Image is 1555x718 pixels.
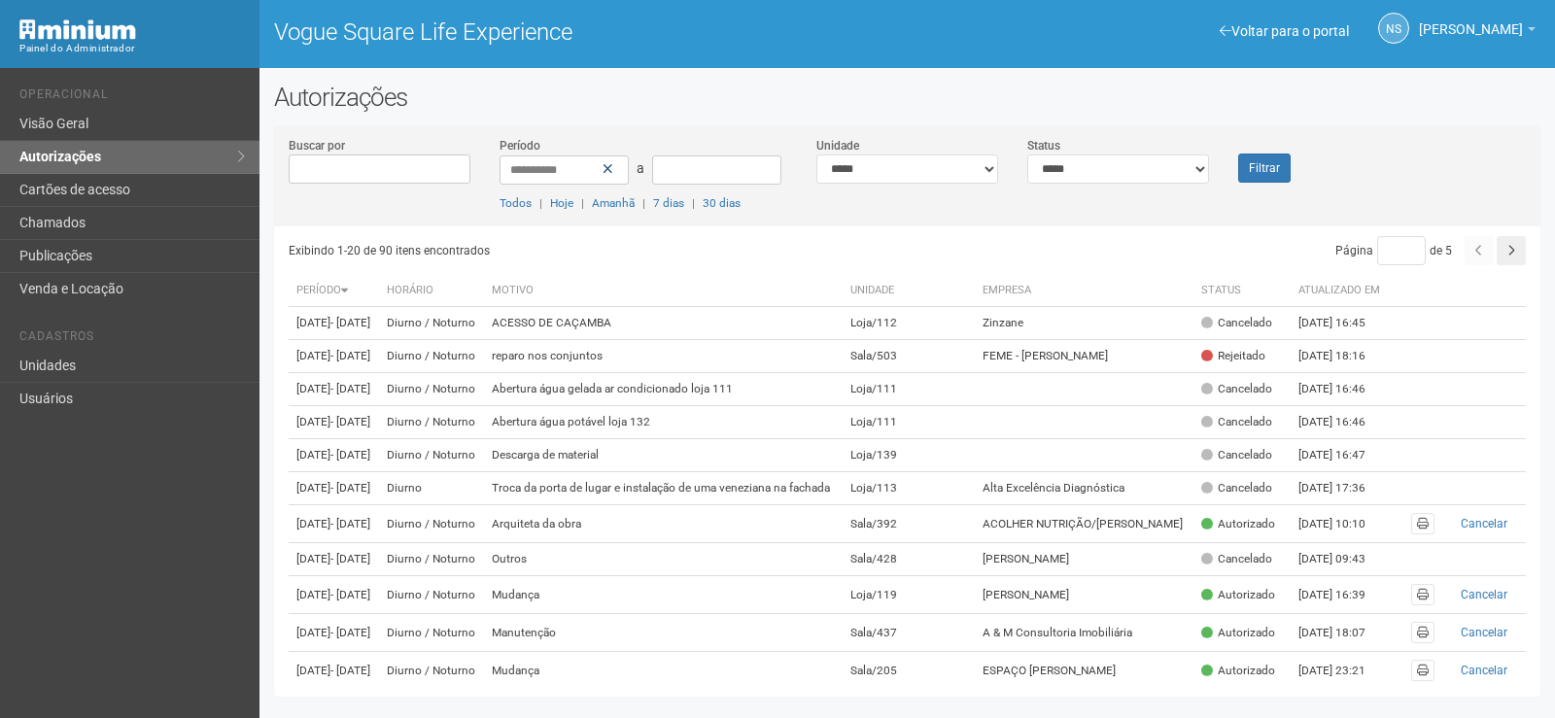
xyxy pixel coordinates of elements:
td: A & M Consultoria Imobiliária [975,614,1193,652]
td: [PERSON_NAME] [975,576,1193,614]
td: Manutenção [484,614,843,652]
td: Loja/119 [843,576,976,614]
td: Diurno / Noturno [379,373,484,406]
td: [DATE] [289,505,379,543]
span: | [642,196,645,210]
button: Cancelar [1450,584,1518,605]
label: Status [1027,137,1060,154]
td: Diurno / Noturno [379,439,484,472]
button: Filtrar [1238,154,1291,183]
td: Sala/392 [843,505,976,543]
td: Troca da porta de lugar e instalação de uma veneziana na fachada [484,472,843,505]
td: ESPAÇO [PERSON_NAME] [975,652,1193,690]
td: [DATE] 18:07 [1291,614,1398,652]
td: [DATE] 16:39 [1291,576,1398,614]
th: Período [289,275,379,307]
a: 30 dias [703,196,741,210]
td: [DATE] 16:46 [1291,373,1398,406]
td: [DATE] [289,373,379,406]
td: [DATE] [289,472,379,505]
span: - [DATE] [330,448,370,462]
span: | [581,196,584,210]
li: Operacional [19,87,245,108]
td: FEME - [PERSON_NAME] [975,340,1193,373]
td: Alta Excelência Diagnóstica [975,472,1193,505]
span: - [DATE] [330,664,370,677]
span: a [637,160,644,176]
th: Motivo [484,275,843,307]
a: Voltar para o portal [1220,23,1349,39]
td: [DATE] 16:46 [1291,406,1398,439]
span: - [DATE] [330,415,370,428]
th: Empresa [975,275,1193,307]
td: Diurno / Noturno [379,576,484,614]
td: Diurno / Noturno [379,614,484,652]
div: Cancelado [1201,551,1272,567]
li: Cadastros [19,329,245,350]
th: Unidade [843,275,976,307]
td: [DATE] [289,614,379,652]
td: Sala/503 [843,340,976,373]
span: - [DATE] [330,517,370,530]
div: Autorizado [1201,587,1275,603]
td: [PERSON_NAME] [975,543,1193,576]
th: Status [1193,275,1291,307]
div: Cancelado [1201,315,1272,331]
td: Loja/112 [843,307,976,340]
a: 7 dias [653,196,684,210]
td: Outros [484,543,843,576]
td: Diurno / Noturno [379,406,484,439]
img: Minium [19,19,136,40]
div: Autorizado [1201,516,1275,532]
td: Diurno / Noturno [379,652,484,690]
button: Cancelar [1450,660,1518,681]
div: Exibindo 1-20 de 90 itens encontrados [289,236,908,265]
td: Diurno / Noturno [379,307,484,340]
td: Diurno / Noturno [379,340,484,373]
td: [DATE] [289,652,379,690]
th: Horário [379,275,484,307]
td: reparo nos conjuntos [484,340,843,373]
button: Cancelar [1450,513,1518,534]
td: [DATE] 17:36 [1291,472,1398,505]
td: Diurno / Noturno [379,505,484,543]
span: - [DATE] [330,382,370,395]
td: Sala/437 [843,614,976,652]
span: - [DATE] [330,481,370,495]
td: [DATE] 18:16 [1291,340,1398,373]
div: Cancelado [1201,414,1272,430]
td: [DATE] 16:45 [1291,307,1398,340]
td: Loja/113 [843,472,976,505]
div: Autorizado [1201,625,1275,641]
td: Sala/205 [843,652,976,690]
td: [DATE] 09:43 [1291,543,1398,576]
span: - [DATE] [330,316,370,329]
span: | [692,196,695,210]
span: - [DATE] [330,588,370,601]
label: Unidade [816,137,859,154]
td: Arquiteta da obra [484,505,843,543]
td: [DATE] 23:21 [1291,652,1398,690]
a: NS [1378,13,1409,44]
td: Mudança [484,576,843,614]
td: ACOLHER NUTRIÇÃO/[PERSON_NAME] [975,505,1193,543]
td: Descarga de material [484,439,843,472]
span: - [DATE] [330,626,370,639]
td: [DATE] 16:47 [1291,439,1398,472]
td: Sala/428 [843,543,976,576]
td: [DATE] [289,406,379,439]
div: Cancelado [1201,447,1272,463]
span: Página de 5 [1335,244,1452,257]
span: - [DATE] [330,349,370,362]
div: Cancelado [1201,480,1272,496]
label: Período [500,137,540,154]
td: [DATE] [289,576,379,614]
td: [DATE] 10:10 [1291,505,1398,543]
div: Cancelado [1201,381,1272,397]
span: - [DATE] [330,552,370,565]
button: Cancelar [1450,622,1518,643]
div: Rejeitado [1201,348,1265,364]
a: Hoje [550,196,573,210]
td: Zinzane [975,307,1193,340]
span: | [539,196,542,210]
